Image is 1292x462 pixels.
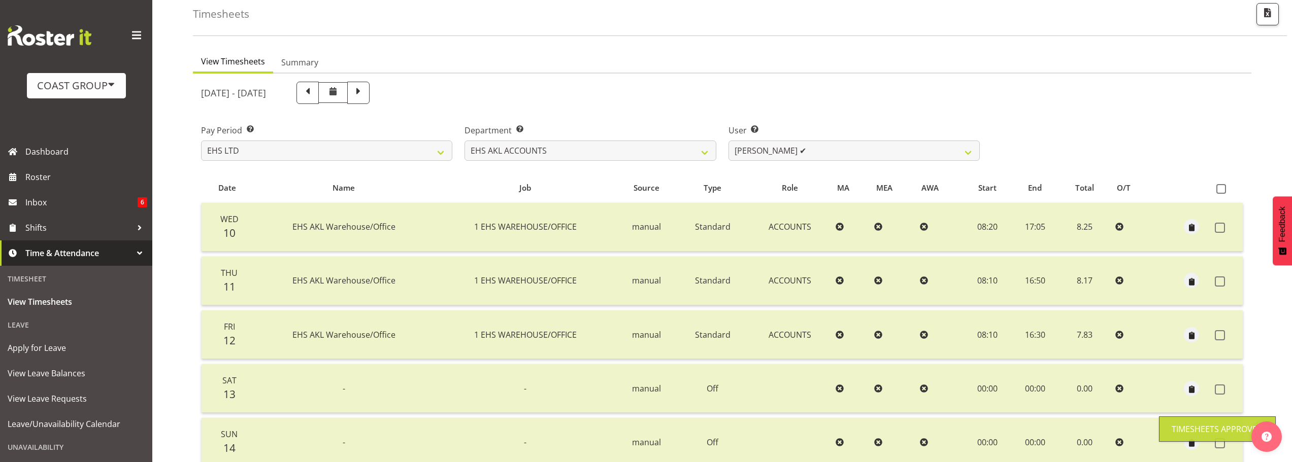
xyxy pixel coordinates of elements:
h4: Timesheets [193,8,249,20]
span: Shifts [25,220,132,235]
div: Timesheets Approved [1172,423,1263,435]
span: Roster [25,169,147,185]
span: Dashboard [25,144,147,159]
div: Leave [3,314,150,335]
div: COAST GROUP [37,78,116,93]
div: Unavailability [3,437,150,457]
button: Export CSV [1256,3,1279,25]
span: View Leave Balances [8,366,145,381]
a: View Timesheets [3,289,150,314]
button: Feedback - Show survey [1273,196,1292,265]
span: View Timesheets [8,294,145,309]
a: View Leave Balances [3,361,150,386]
div: Timesheet [3,268,150,289]
span: View Timesheets [201,55,265,67]
span: Summary [281,56,318,68]
a: View Leave Requests [3,386,150,411]
span: Feedback [1278,206,1287,242]
a: Leave/Unavailability Calendar [3,411,150,437]
a: Apply for Leave [3,335,150,361]
span: Apply for Leave [8,340,145,356]
span: Time & Attendance [25,245,132,261]
img: help-xxl-2.png [1262,432,1272,442]
span: View Leave Requests [8,391,145,406]
span: Leave/Unavailability Calendar [8,416,145,432]
img: Rosterit website logo [8,25,91,46]
span: Inbox [25,195,138,210]
span: 6 [138,197,147,207]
